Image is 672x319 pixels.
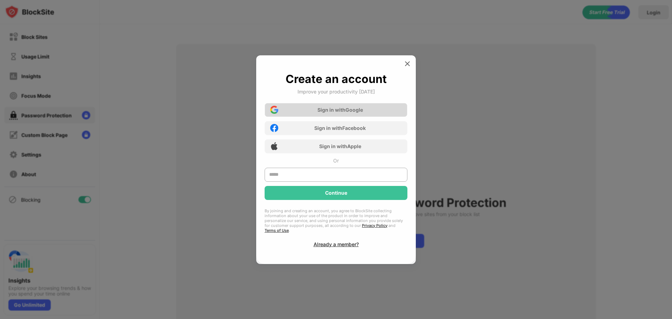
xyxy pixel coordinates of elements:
[319,143,361,149] div: Sign in with Apple
[297,89,375,95] div: Improve your productivity [DATE]
[265,228,289,233] a: Terms of Use
[270,106,278,114] img: google-icon.png
[362,223,387,228] a: Privacy Policy
[270,142,278,150] img: apple-icon.png
[314,241,359,247] div: Already a member?
[333,158,339,164] div: Or
[325,190,347,196] div: Continue
[270,124,278,132] img: facebook-icon.png
[314,125,366,131] div: Sign in with Facebook
[265,208,407,233] div: By joining and creating an account, you agree to BlockSite collecting information about your use ...
[286,72,387,86] div: Create an account
[317,107,363,113] div: Sign in with Google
